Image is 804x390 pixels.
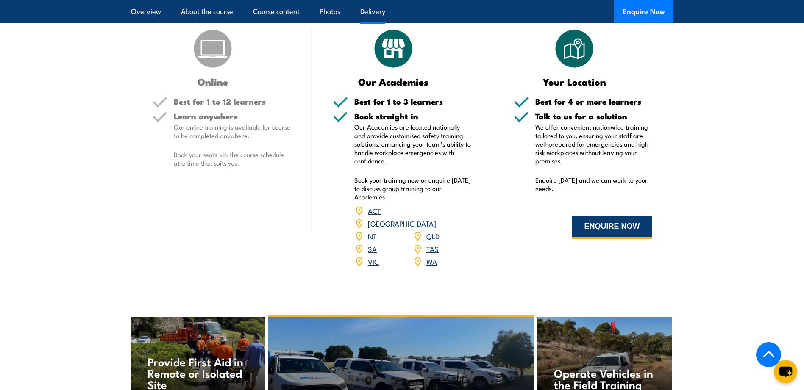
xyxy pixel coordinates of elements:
p: Our online training is available for course to be completed anywhere. [174,123,291,140]
a: [GEOGRAPHIC_DATA] [368,218,436,228]
h4: Operate Vehicles in the Field Training [554,367,654,390]
a: TAS [426,243,439,254]
h5: Best for 1 to 12 learners [174,97,291,105]
h5: Best for 1 to 3 learners [354,97,471,105]
a: QLD [426,231,440,241]
p: Enquire [DATE] and we can work to your needs. [535,176,652,193]
h3: Our Academies [333,77,454,86]
button: ENQUIRE NOW [572,216,652,239]
h4: Provide First Aid in Remote or Isolated Site [147,356,248,390]
a: NT [368,231,377,241]
p: Our Academies are located nationally and provide customised safety training solutions, enhancing ... [354,123,471,165]
h5: Best for 4 or more learners [535,97,652,105]
h3: Online [152,77,274,86]
p: Book your training now or enquire [DATE] to discuss group training to our Academies [354,176,471,201]
a: SA [368,243,377,254]
p: We offer convenient nationwide training tailored to you, ensuring your staff are well-prepared fo... [535,123,652,165]
h5: Book straight in [354,112,471,120]
button: chat-button [774,360,797,383]
p: Book your seats via the course schedule at a time that suits you. [174,150,291,167]
a: VIC [368,256,379,266]
h3: Your Location [514,77,635,86]
a: WA [426,256,437,266]
h5: Talk to us for a solution [535,112,652,120]
h5: Learn anywhere [174,112,291,120]
a: ACT [368,205,381,216]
